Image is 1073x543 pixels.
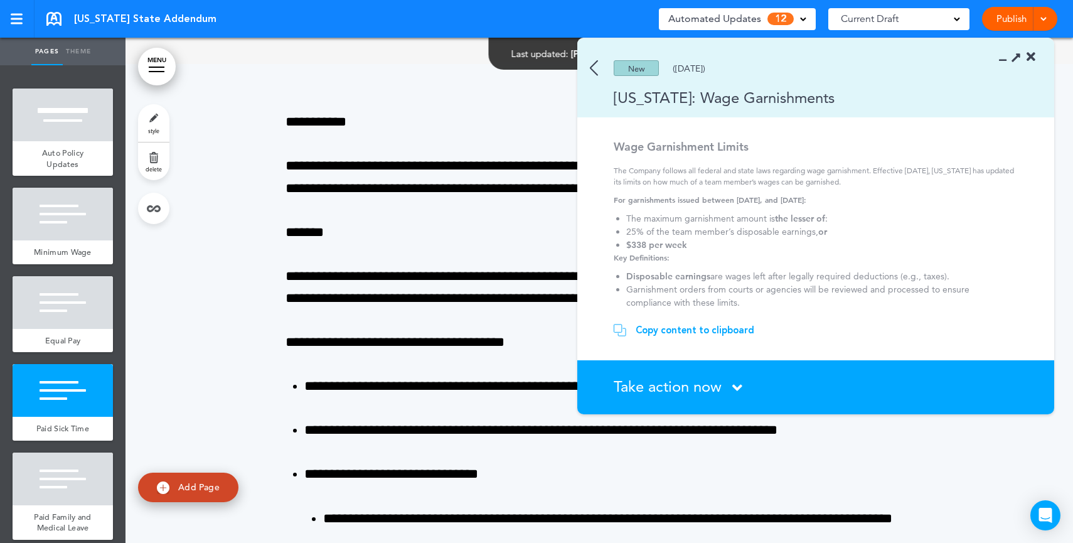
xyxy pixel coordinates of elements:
[13,329,113,353] a: Equal Pay
[614,252,670,262] strong: Key Definitions:
[614,195,806,205] strong: For garnishments issued between [DATE], and [DATE]:
[673,64,705,73] div: ([DATE])
[614,324,626,336] img: copy.svg
[818,226,827,237] strong: or
[626,283,1009,309] li: Garnishment orders from courts or agencies will be reviewed and processed to ensure compliance wi...
[841,10,899,28] span: Current Draft
[13,417,113,441] a: Paid Sick Time
[36,423,89,434] span: Paid Sick Time
[13,240,113,264] a: Minimum Wage
[511,49,688,58] div: —
[614,377,722,395] span: Take action now
[614,139,749,154] strong: Wage Garnishment Limits
[626,271,710,282] strong: Disposable earnings
[626,270,1009,283] li: are wages left after legally required deductions (e.g., taxes).
[138,48,176,85] a: MENU
[74,12,216,26] span: [US_STATE] State Addendum
[511,48,569,60] span: Last updated:
[614,60,659,76] div: New
[626,239,687,250] strong: $338 per week
[34,512,92,534] span: Paid Family and Medical Leave
[63,38,94,65] a: Theme
[636,324,754,336] div: Copy content to clipboard
[157,481,169,494] img: add.svg
[138,104,169,142] a: style
[45,335,81,346] span: Equal Pay
[767,13,794,25] span: 12
[775,213,825,224] strong: the lesser of
[991,7,1031,31] a: Publish
[178,481,220,493] span: Add Page
[148,127,159,134] span: style
[138,142,169,180] a: delete
[668,10,761,28] span: Automated Updates
[42,148,83,169] span: Auto Policy Updates
[577,87,1018,108] div: [US_STATE]: Wage Garnishments
[626,212,1009,225] li: The maximum garnishment amount is :
[614,309,1022,320] p: Team members with questions about garnishment calculations or concerns about their paycheck shoul...
[146,165,162,173] span: delete
[34,247,92,257] span: Minimum Wage
[31,38,63,65] a: Pages
[626,225,1009,239] li: 25% of the team member’s disposable earnings,
[138,473,238,502] a: Add Page
[571,48,648,60] span: [PERSON_NAME]
[13,505,113,540] a: Paid Family and Medical Leave
[614,165,1022,188] p: The Company follows all federal and state laws regarding wage garnishment. Effective [DATE], [US_...
[590,60,598,76] img: back.svg
[1030,500,1060,530] div: Open Intercom Messenger
[13,141,113,176] a: Auto Policy Updates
